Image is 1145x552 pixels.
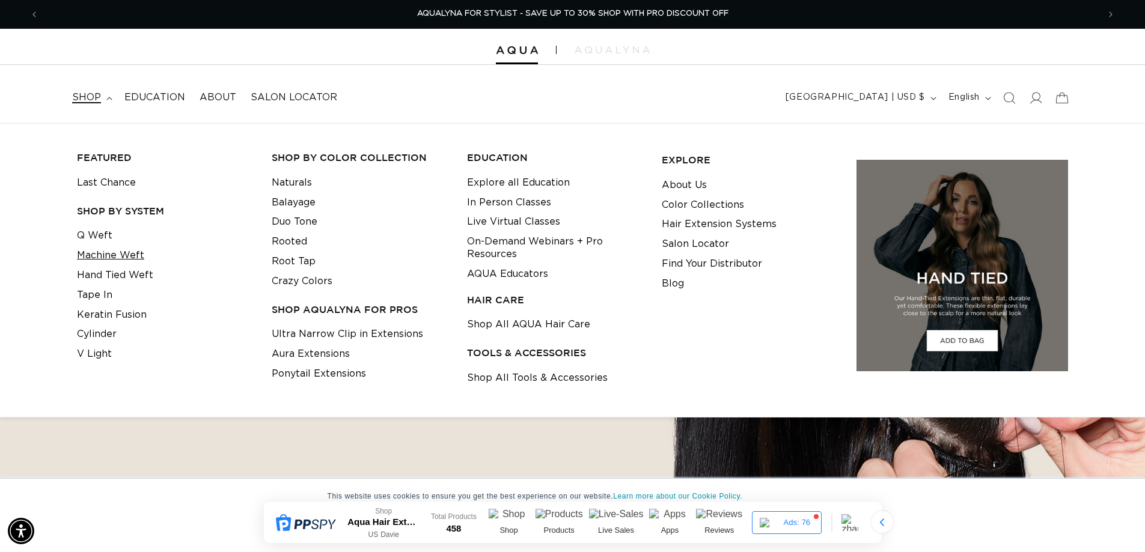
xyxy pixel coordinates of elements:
[272,344,350,364] a: Aura Extensions
[613,492,742,500] a: Learn more about our Cookie Policy.
[8,518,34,544] div: Accessibility Menu
[77,265,153,285] a: Hand Tied Weft
[662,234,729,254] a: Salon Locator
[77,285,112,305] a: Tape In
[467,368,608,388] a: Shop All Tools & Accessories
[328,491,818,502] p: This website uses cookies to ensure you get the best experience on our website.
[662,274,684,294] a: Blog
[272,303,448,316] h3: Shop AquaLyna for Pros
[77,246,144,265] a: Machine Weft
[496,46,538,55] img: Aqua Hair Extensions
[467,151,643,164] h3: EDUCATION
[272,271,332,291] a: Crazy Colors
[21,3,47,26] button: Previous announcement
[467,193,551,213] a: In Person Classes
[467,315,590,335] a: Shop All AQUA Hair Care
[272,151,448,164] h3: Shop by Color Collection
[272,232,307,252] a: Rooted
[77,226,112,246] a: Q Weft
[662,214,777,234] a: Hair Extension Systems
[272,324,423,344] a: Ultra Narrow Clip in Extensions
[77,305,147,325] a: Keratin Fusion
[77,151,253,164] h3: FEATURED
[272,193,316,213] a: Balayage
[72,91,101,104] span: shop
[272,173,312,193] a: Naturals
[575,46,650,53] img: aqualyna.com
[778,86,941,109] button: [GEOGRAPHIC_DATA] | USD $
[786,91,925,104] span: [GEOGRAPHIC_DATA] | USD $
[467,347,643,359] h3: TOOLS & ACCESSORIES
[124,91,185,104] span: Education
[272,364,366,384] a: Ponytail Extensions
[948,91,980,104] span: English
[1098,3,1124,26] button: Next announcement
[662,154,838,166] h3: EXPLORE
[662,254,762,274] a: Find Your Distributor
[200,91,236,104] span: About
[417,10,728,17] span: AQUALYNA FOR STYLIST - SAVE UP TO 30% SHOP WITH PRO DISCOUNT OFF
[996,85,1022,111] summary: Search
[662,175,707,195] a: About Us
[77,324,117,344] a: Cylinder
[192,84,243,111] a: About
[272,212,317,232] a: Duo Tone
[467,264,548,284] a: AQUA Educators
[941,86,996,109] button: English
[77,173,136,193] a: Last Chance
[662,195,744,215] a: Color Collections
[77,205,253,217] h3: SHOP BY SYSTEM
[65,84,117,111] summary: shop
[251,91,337,104] span: Salon Locator
[272,252,316,271] a: Root Tap
[243,84,344,111] a: Salon Locator
[467,294,643,306] h3: HAIR CARE
[467,232,643,264] a: On-Demand Webinars + Pro Resources
[117,84,192,111] a: Education
[77,344,112,364] a: V Light
[467,212,560,232] a: Live Virtual Classes
[467,173,570,193] a: Explore all Education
